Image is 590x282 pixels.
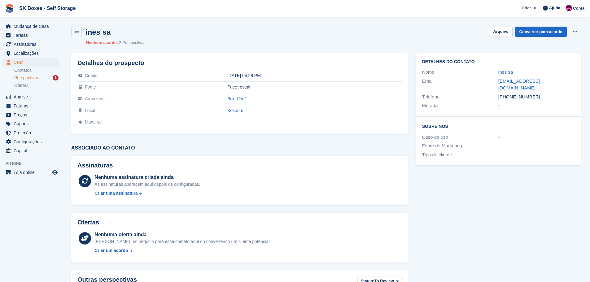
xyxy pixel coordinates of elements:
a: menu [3,119,59,128]
a: menu [3,93,59,101]
a: Contatos [14,67,59,73]
a: Box 12m² [227,96,246,101]
a: Criar uma assinatura [94,190,200,197]
div: 1 [53,75,59,80]
span: Cupons [14,119,51,128]
h2: Detalhes do contato [422,59,575,64]
a: menu [3,40,59,49]
div: Morada [422,102,498,109]
h2: Assinaturas [77,162,402,169]
a: Criar um acordo [94,247,271,254]
div: [DATE] 04:29 PM [227,73,402,78]
div: - [498,151,575,158]
span: Ajuda [549,5,560,11]
a: menu [3,58,59,67]
span: Capital [14,146,51,155]
a: menu [3,168,59,177]
span: Localizações [14,49,51,58]
span: Assinaturas [14,40,51,49]
a: menu [3,102,59,110]
div: Nome [422,69,498,76]
span: Configurações [14,137,51,146]
img: Joana Alegria [566,5,572,11]
div: Price reveal [227,85,402,89]
div: Email [422,78,498,92]
div: - [498,142,575,150]
span: Faturas [14,102,51,110]
div: Nenhuma assinatura criada ainda [94,174,200,181]
span: Fonte [85,85,96,89]
span: Local [85,108,95,113]
li: 2 Perspectivas [117,40,146,46]
a: menu [3,128,59,137]
div: Caso de uso [422,134,498,141]
a: Perspectivas 1 [14,75,59,81]
a: Loja de pré-visualização [51,169,59,176]
img: stora-icon-8386f47178a22dfd0bd8f6a31ec36ba5ce8667c1dd55bd0f319d3a0aa187defe.svg [5,4,14,13]
div: Nenhuma oferta ainda [94,231,271,238]
h2: Ofertas [77,219,99,226]
div: As assinaturas aparecem aqui depois de configuradas. [94,181,200,188]
h2: Sobre Nós [422,123,575,129]
span: Proteção [14,128,51,137]
span: Preços [14,111,51,119]
div: - [498,102,575,109]
span: Loja online [14,168,51,177]
a: SK Boxes - Self Storage [17,3,78,13]
div: Criar uma assinatura [94,190,138,197]
span: Tarefas [14,31,51,40]
div: - [498,134,575,141]
span: Vitrine [6,160,62,167]
a: Ofertas [14,82,59,89]
h2: Detalhes do prospecto [77,59,402,67]
a: menu [3,111,59,119]
a: menu [3,146,59,155]
div: Tipo de cliente [422,151,498,158]
a: Converter para acordo [515,27,567,37]
div: [PHONE_NUMBER] [498,93,575,101]
span: Criar [522,5,531,11]
h3: Associado ao contato [71,145,409,151]
div: Fonte de Marketing [422,142,498,150]
h2: ines sa [85,28,111,36]
span: Ofertas [14,83,28,89]
li: Nenhum acordo [86,40,117,46]
div: [PERSON_NAME] um negócio para esse contato aqui ou convertendo um cliente potencial. [94,238,271,245]
span: Mudança de Casa [14,22,51,31]
span: Análise [14,93,51,101]
span: Perspectivas [14,75,39,81]
a: menu [3,31,59,40]
a: Kokoom [227,108,243,113]
div: - [227,119,402,124]
a: menu [3,22,59,31]
div: Telefone [422,93,498,101]
a: ines sa [498,69,513,75]
button: Arquivo [489,27,512,37]
a: menu [3,137,59,146]
div: Criar um acordo [94,247,128,254]
a: [EMAIL_ADDRESS][DOMAIN_NAME] [498,78,540,91]
span: Armazenar [85,96,106,101]
a: menu [3,49,59,58]
span: Mude-se [85,119,102,124]
span: CRM [14,58,51,67]
span: Conta [573,5,584,11]
span: Criado [85,73,98,78]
